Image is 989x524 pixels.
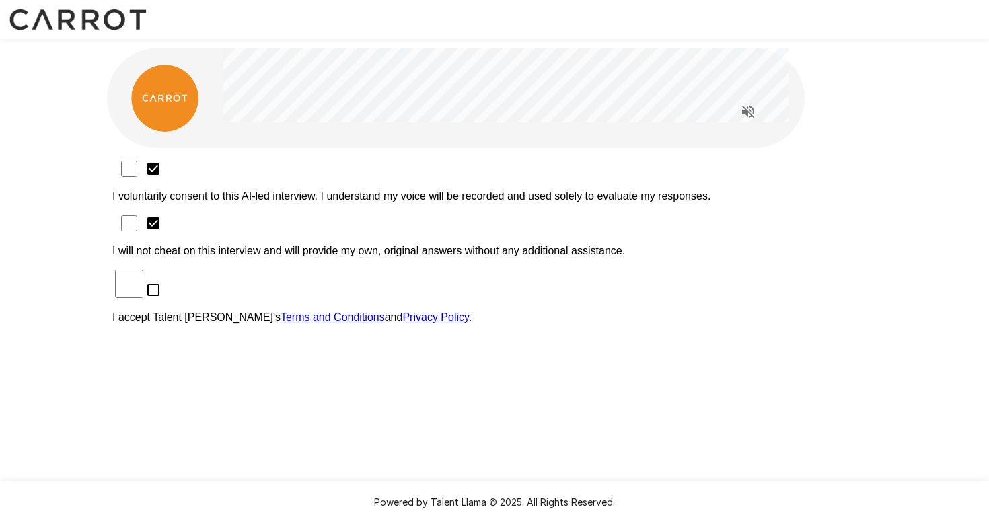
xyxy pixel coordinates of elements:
img: carrot_logo.png [131,65,198,132]
a: Terms and Conditions [281,311,385,323]
input: I will not cheat on this interview and will provide my own, original answers without any addition... [115,215,143,231]
input: I voluntarily consent to this AI-led interview. I understand my voice will be recorded and used s... [115,161,143,177]
p: I accept Talent [PERSON_NAME]'s and . [112,311,877,324]
input: I accept Talent [PERSON_NAME]'sTerms and ConditionsandPrivacy Policy. [115,270,143,298]
button: Read questions aloud [735,98,762,125]
p: Powered by Talent Llama © 2025. All Rights Reserved. [16,496,973,509]
p: I will not cheat on this interview and will provide my own, original answers without any addition... [112,245,877,257]
p: I voluntarily consent to this AI-led interview. I understand my voice will be recorded and used s... [112,190,877,202]
a: Privacy Policy [402,311,468,323]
